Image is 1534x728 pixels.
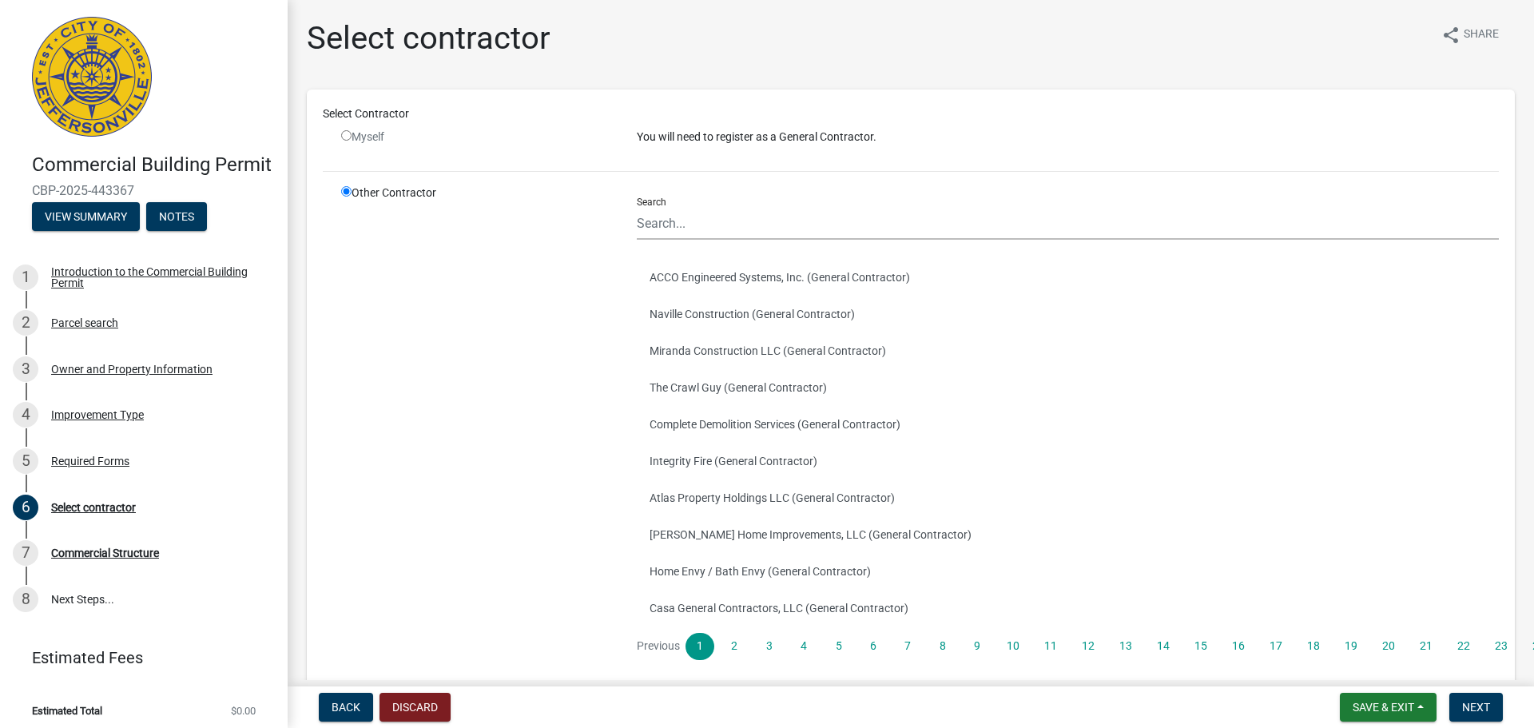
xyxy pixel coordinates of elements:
div: Select Contractor [311,105,1511,122]
div: Owner and Property Information [51,364,213,375]
a: 16 [1222,633,1254,660]
a: 4 [789,633,818,660]
div: 4 [13,402,38,428]
span: Save & Exit [1353,701,1414,714]
div: 3 [13,356,38,382]
div: Parcel search [51,317,118,328]
button: shareShare [1429,19,1512,50]
button: Next [1449,693,1503,722]
button: View Summary [32,202,140,231]
div: 1 [13,265,38,290]
h4: Commercial Building Permit [32,153,275,177]
a: Estimated Fees [13,642,262,674]
h1: Select contractor [307,19,550,58]
div: Other Contractor [329,185,625,673]
a: 11 [1035,633,1067,660]
button: Back [319,693,373,722]
a: 17 [1260,633,1292,660]
a: 22 [1448,633,1480,660]
a: 2 [720,633,749,660]
button: [PERSON_NAME] Home Improvements, LLC (General Contractor) [637,516,1499,553]
button: Atlas Property Holdings LLC (General Contractor) [637,479,1499,516]
button: Home Envy / Bath Envy (General Contractor) [637,553,1499,590]
a: 3 [755,633,784,660]
div: 6 [13,495,38,520]
div: Improvement Type [51,409,144,420]
button: Miranda Construction LLC (General Contractor) [637,332,1499,369]
wm-modal-confirm: Notes [146,211,207,224]
div: 8 [13,587,38,612]
span: Back [332,701,360,714]
a: 14 [1147,633,1179,660]
a: 19 [1335,633,1367,660]
img: City of Jeffersonville, Indiana [32,17,152,137]
button: The Crawl Guy (General Contractor) [637,369,1499,406]
span: CBP-2025-443367 [32,183,256,198]
input: Search... [637,207,1499,240]
button: Casa General Contractors, LLC (General Contractor) [637,590,1499,627]
a: 6 [859,633,888,660]
button: Notes [146,202,207,231]
i: share [1441,26,1460,45]
div: 2 [13,310,38,336]
button: Discard [380,693,451,722]
a: 12 [1072,633,1104,660]
div: Introduction to the Commercial Building Permit [51,266,262,288]
button: Save & Exit [1340,693,1437,722]
div: 5 [13,448,38,474]
span: $0.00 [231,706,256,716]
a: 18 [1298,633,1329,660]
button: Complete Demolition Services (General Contractor) [637,406,1499,443]
p: You will need to register as a General Contractor. [637,129,1499,145]
a: 23 [1485,633,1517,660]
div: Myself [341,129,613,145]
button: ACCO Engineered Systems, Inc. (General Contractor) [637,259,1499,296]
a: 21 [1410,633,1442,660]
span: Estimated Total [32,706,102,716]
a: 15 [1185,633,1217,660]
button: Integrity Fire (General Contractor) [637,443,1499,479]
a: 8 [928,633,956,660]
span: Share [1464,26,1499,45]
span: Next [1462,701,1490,714]
a: 10 [997,633,1029,660]
a: 5 [824,633,852,660]
button: Naville Construction (General Contractor) [637,296,1499,332]
div: Commercial Structure [51,547,159,559]
a: 20 [1373,633,1405,660]
wm-modal-confirm: Summary [32,211,140,224]
div: Required Forms [51,455,129,467]
a: 9 [963,633,992,660]
a: 1 [686,633,714,660]
nav: Page navigation [637,633,1499,660]
a: 7 [893,633,922,660]
a: 13 [1110,633,1142,660]
div: Select contractor [51,502,136,513]
div: 7 [13,540,38,566]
